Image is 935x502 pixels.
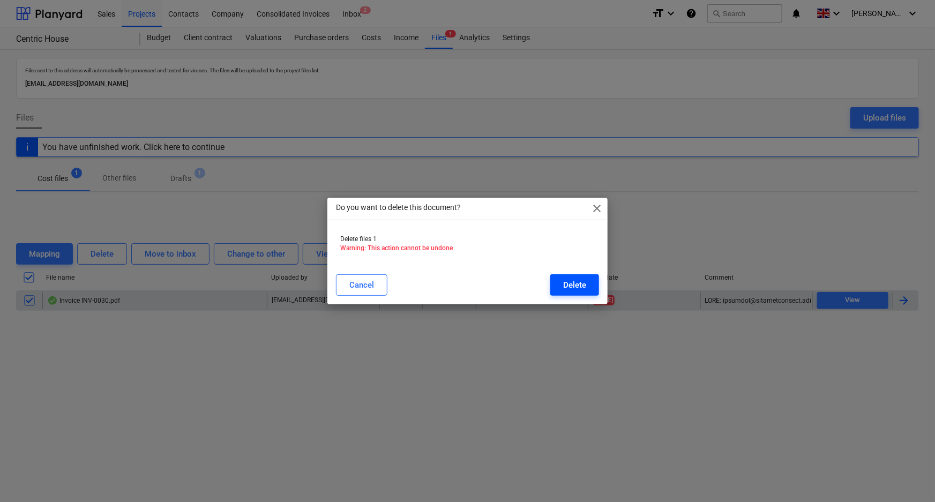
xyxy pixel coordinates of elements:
[340,235,595,244] p: Delete files 1
[336,274,387,296] button: Cancel
[340,244,595,253] p: Warning: This action cannot be undone
[881,451,935,502] iframe: Chat Widget
[349,278,374,292] div: Cancel
[550,274,599,296] button: Delete
[590,202,603,215] span: close
[336,202,461,213] p: Do you want to delete this document?
[563,278,586,292] div: Delete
